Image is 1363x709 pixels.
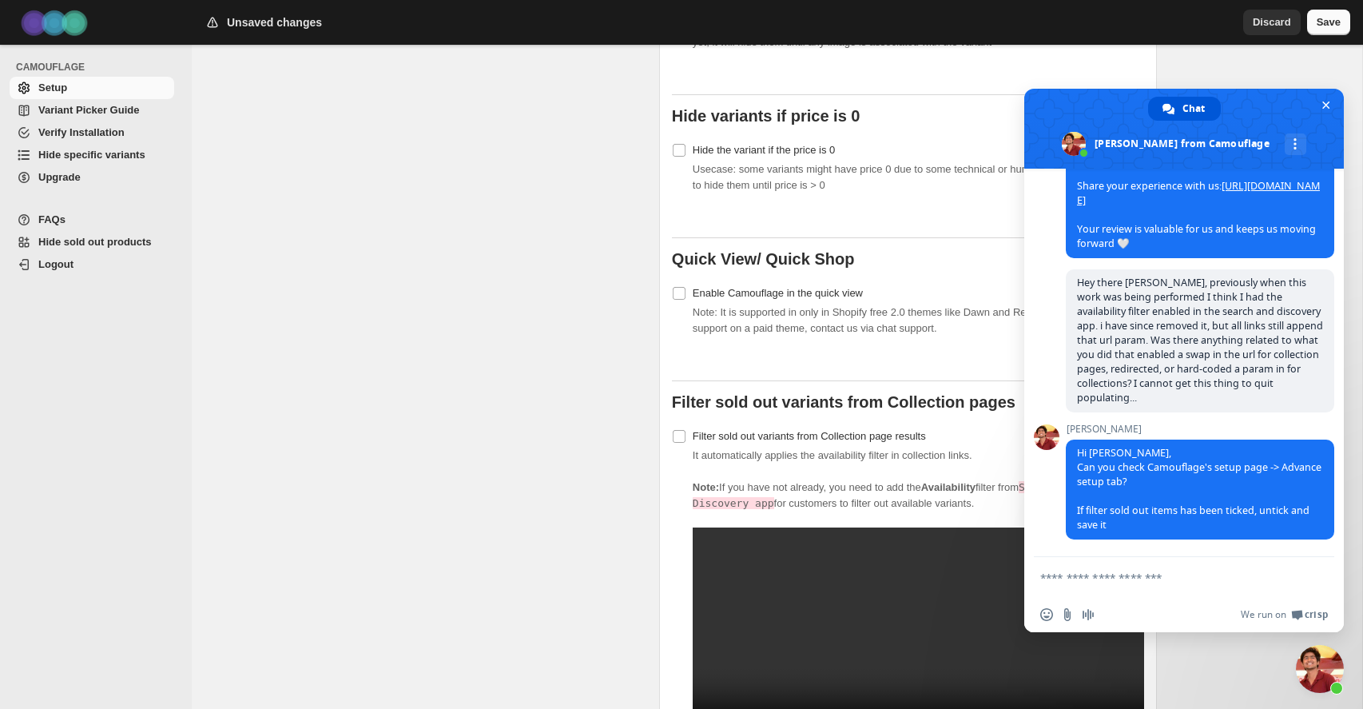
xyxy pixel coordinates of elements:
[10,231,174,253] a: Hide sold out products
[1077,446,1321,532] span: Hi [PERSON_NAME], Can you check Camouflage's setup page -> Advance setup tab? If filter sold out ...
[1296,645,1344,693] a: Close chat
[672,250,855,268] b: Quick View/ Quick Shop
[10,253,174,276] a: Logout
[693,287,863,299] span: Enable Camouflage in the quick view
[1082,608,1095,621] span: Audio message
[693,430,926,442] span: Filter sold out variants from Collection page results
[227,14,322,30] h2: Unsaved changes
[1317,14,1341,30] span: Save
[672,393,1015,411] b: Filter sold out variants from Collection pages
[921,481,976,493] strong: Availability
[1148,97,1221,121] a: Chat
[1040,557,1296,597] textarea: Compose your message...
[10,77,174,99] a: Setup
[1253,14,1291,30] span: Discard
[38,213,66,225] span: FAQs
[10,209,174,231] a: FAQs
[1241,608,1328,621] a: We run onCrisp
[1066,424,1334,435] span: [PERSON_NAME]
[1040,608,1053,621] span: Insert an emoji
[10,166,174,189] a: Upgrade
[38,171,81,183] span: Upgrade
[1305,608,1328,621] span: Crisp
[38,258,74,270] span: Logout
[1077,276,1323,404] span: Hey there [PERSON_NAME], previously when this work was being performed I think I had the availabi...
[693,163,1137,191] span: Usecase: some variants might have price 0 due to some technical or human error. You may want to h...
[1307,10,1350,35] button: Save
[693,480,1144,512] p: If you have not already, you need to add the filter from for customers to filter out available va...
[10,121,174,144] a: Verify Installation
[38,149,145,161] span: Hide specific variants
[1182,97,1205,121] span: Chat
[1317,97,1334,114] span: Close chat
[1077,179,1320,207] a: [URL][DOMAIN_NAME]
[1241,608,1286,621] span: We run on
[38,82,67,94] span: Setup
[1077,107,1320,250] span: Great! Have a wonderful day ahead!! We would love to have your support to help Camouflage grow. 🥰...
[10,99,174,121] a: Variant Picker Guide
[693,306,1138,334] span: Note: It is supported in only in Shopify free 2.0 themes like Dawn and Refresh etc. For quick vie...
[693,144,835,156] span: Hide the variant if the price is 0
[38,126,125,138] span: Verify Installation
[1243,10,1301,35] button: Discard
[16,61,181,74] span: CAMOUFLAGE
[672,107,860,125] b: Hide variants if price is 0
[38,236,152,248] span: Hide sold out products
[1061,608,1074,621] span: Send a file
[38,104,139,116] span: Variant Picker Guide
[10,144,174,166] a: Hide specific variants
[693,481,719,493] b: Note:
